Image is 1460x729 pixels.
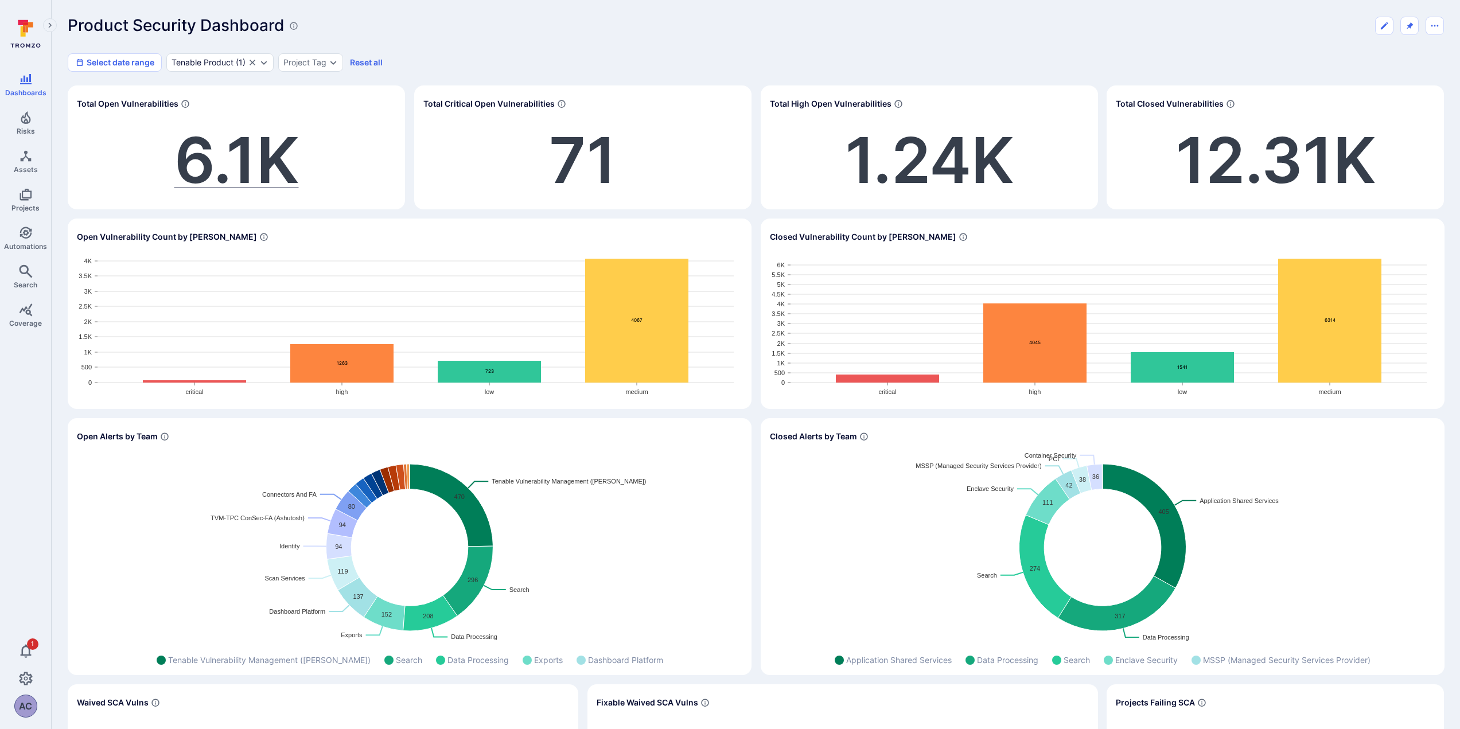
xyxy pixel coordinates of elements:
div: Project Tag [283,58,326,67]
span: Total Open Vulnerabilities [77,98,178,110]
h1: Product Security Dashboard [68,16,285,35]
button: Expand navigation menu [43,18,57,32]
text: TVM-TPC ConSec-FA (Ashutosh) [211,514,305,521]
span: MSSP (Managed Security Services Provider) [1203,654,1371,666]
text: 0 [781,379,785,386]
span: Fixable Waived SCA Vulns [597,697,698,708]
div: Widget [761,85,1098,209]
a: 71 [549,122,617,198]
text: 1.5K [79,333,92,340]
text: critical [185,388,203,395]
div: Widget [1107,85,1444,209]
text: Identity [279,543,300,549]
text: 500 [81,364,92,371]
span: 1 [27,638,38,650]
text: 2.5K [79,303,92,310]
button: Select date range [68,53,162,72]
div: Widget [761,219,1445,409]
text: Search [977,572,997,579]
text: 723 [485,368,494,374]
div: Widget [68,85,405,209]
text: 1.5K [772,350,785,357]
span: Enclave Security [1115,654,1178,666]
text: 4K [777,301,785,307]
span: Projects Failing SCA [1116,697,1195,708]
text: Exports [341,631,363,638]
button: Expand dropdown [259,58,268,67]
text: 2.5K [772,330,785,337]
span: Search [14,280,37,289]
text: Search [509,586,530,593]
text: Container Security [1025,452,1077,459]
button: Clear selection [248,58,257,67]
text: low [1178,388,1188,395]
text: 4067 [631,317,643,323]
div: Widget [761,418,1445,675]
text: 6K [777,262,785,268]
span: Open Vulnerability Count by [PERSON_NAME] [77,231,257,243]
div: Arnie Cabral [14,695,37,718]
button: Dashboard menu [1426,17,1444,35]
text: Dashboard Platform [269,608,325,615]
text: 4K [84,258,92,264]
text: 3.5K [772,310,785,317]
div: Widget [68,219,752,409]
button: Unpin from sidebar [1400,17,1419,35]
text: 5K [777,281,785,288]
span: Automations [4,242,47,251]
text: 5.5K [772,271,785,278]
div: Tenable Product [172,58,233,67]
text: 1K [84,349,92,356]
text: 3K [84,288,92,295]
div: ( 1 ) [172,58,246,67]
span: Closed Alerts by Team [770,431,857,442]
span: Dashboard Platform [588,654,663,666]
text: 3K [777,320,785,327]
text: Connectors And FA [262,491,317,498]
text: Data Processing [451,633,497,640]
text: Data Processing [1143,634,1189,641]
a: 1.24K [845,122,1014,198]
text: 2K [84,318,92,325]
span: Assets [14,165,38,174]
text: low [485,388,495,395]
text: 1541 [1177,364,1188,370]
text: Scan Services [264,575,305,582]
button: Expand dropdown [329,58,338,67]
span: Data Processing [977,654,1038,666]
span: Search [1064,654,1090,666]
text: 4.5K [772,291,785,298]
text: medium [625,388,648,395]
text: 3.5K [79,272,92,279]
span: Dashboards [5,88,46,97]
span: Search [396,654,422,666]
div: Widget [414,85,752,209]
span: Data Processing [447,654,509,666]
span: Exports [534,654,563,666]
span: Closed Vulnerability Count by [PERSON_NAME] [770,231,956,243]
text: PCI [1049,455,1059,462]
div: Widget [68,418,752,675]
span: Total Closed Vulnerabilities [1116,98,1224,110]
text: high [1029,388,1041,395]
text: Tenable Vulnerability Management ([PERSON_NAME]) [492,478,646,485]
button: Tenable Product(1) [172,58,246,67]
text: critical [878,388,896,395]
text: 500 [774,369,785,376]
a: 12.31K [1175,122,1376,198]
div: Tenable Vulnerability Management [166,53,274,72]
text: medium [1318,388,1341,395]
span: Waived SCA Vulns [77,697,149,708]
text: Application Shared Services [1200,497,1279,504]
span: Application Shared Services [846,654,952,666]
span: Tenable Vulnerability Management ([PERSON_NAME]) [168,654,371,666]
text: 2K [777,340,785,347]
i: Expand navigation menu [46,21,54,30]
span: Total High Open Vulnerabilities [770,98,891,110]
button: Reset all [350,57,383,68]
a: 6.1K [174,122,299,198]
